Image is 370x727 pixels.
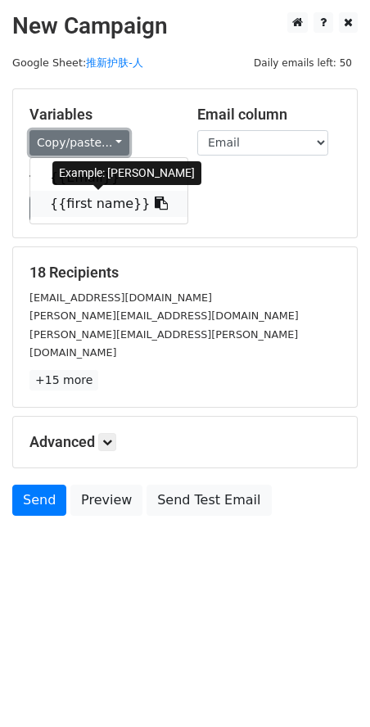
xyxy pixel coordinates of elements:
[30,165,187,191] a: {{Email}}
[29,433,341,451] h5: Advanced
[29,106,173,124] h5: Variables
[288,648,370,727] div: 聊天小组件
[52,161,201,185] div: Example: [PERSON_NAME]
[248,54,358,72] span: Daily emails left: 50
[12,56,143,69] small: Google Sheet:
[29,328,298,359] small: [PERSON_NAME][EMAIL_ADDRESS][PERSON_NAME][DOMAIN_NAME]
[29,264,341,282] h5: 18 Recipients
[30,191,187,217] a: {{first name}}
[147,485,271,516] a: Send Test Email
[12,485,66,516] a: Send
[29,309,299,322] small: [PERSON_NAME][EMAIL_ADDRESS][DOMAIN_NAME]
[12,12,358,40] h2: New Campaign
[86,56,143,69] a: 推新护肤-人
[248,56,358,69] a: Daily emails left: 50
[70,485,142,516] a: Preview
[197,106,341,124] h5: Email column
[29,291,212,304] small: [EMAIL_ADDRESS][DOMAIN_NAME]
[288,648,370,727] iframe: Chat Widget
[29,370,98,391] a: +15 more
